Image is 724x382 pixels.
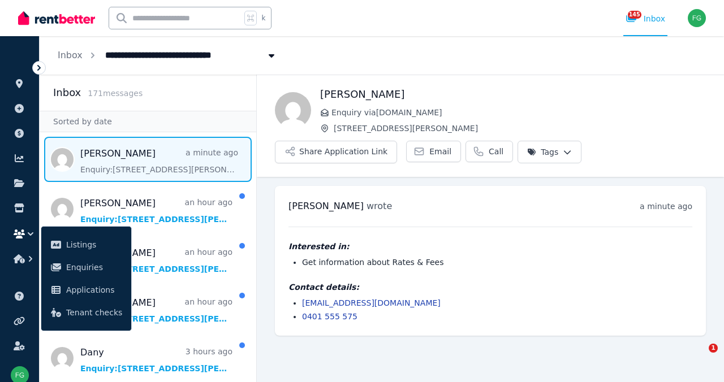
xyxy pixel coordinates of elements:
a: [PERSON_NAME]an hour agoEnquiry:[STREET_ADDRESS][PERSON_NAME]. [80,197,232,225]
iframe: Intercom live chat [686,344,713,371]
h4: Contact details: [288,281,692,293]
a: Applications [46,279,127,301]
span: Listings [66,238,122,251]
nav: Breadcrumb [40,36,295,75]
a: [PERSON_NAME]an hour agoEnquiry:[STREET_ADDRESS][PERSON_NAME]. [80,246,232,275]
a: Call [466,141,513,162]
a: [EMAIL_ADDRESS][DOMAIN_NAME] [302,298,441,307]
li: Get information about Rates & Fees [302,257,692,268]
span: k [261,14,265,23]
a: Email [406,141,461,162]
a: [PERSON_NAME]an hour agoEnquiry:[STREET_ADDRESS][PERSON_NAME]. [80,296,232,324]
a: 0401 555 575 [302,312,357,321]
h2: Inbox [53,85,81,101]
span: Email [429,146,451,157]
a: Inbox [58,50,83,60]
img: RentBetter [18,10,95,27]
a: Listings [46,233,127,256]
span: 171 message s [88,89,143,98]
button: Share Application Link [275,141,397,163]
div: Inbox [626,13,665,24]
h4: Interested in: [288,241,692,252]
time: a minute ago [640,202,692,211]
a: [PERSON_NAME]a minute agoEnquiry:[STREET_ADDRESS][PERSON_NAME]. [80,147,238,175]
button: Tags [518,141,581,163]
span: Applications [66,283,122,297]
span: wrote [367,201,392,211]
a: Tenant checks [46,301,127,324]
span: Tags [527,146,558,158]
a: Dany3 hours agoEnquiry:[STREET_ADDRESS][PERSON_NAME]. [80,346,232,374]
img: Gabriel Gallo [275,92,311,128]
span: Enquiry via [DOMAIN_NAME] [331,107,706,118]
span: [PERSON_NAME] [288,201,364,211]
span: 145 [628,11,641,19]
span: Enquiries [66,261,122,274]
div: Sorted by date [40,111,256,132]
span: 1 [709,344,718,353]
img: Franco Gugliotta [688,9,706,27]
h1: [PERSON_NAME] [320,86,706,102]
span: Tenant checks [66,306,122,319]
span: Call [489,146,503,157]
a: Enquiries [46,256,127,279]
span: [STREET_ADDRESS][PERSON_NAME] [334,123,706,134]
